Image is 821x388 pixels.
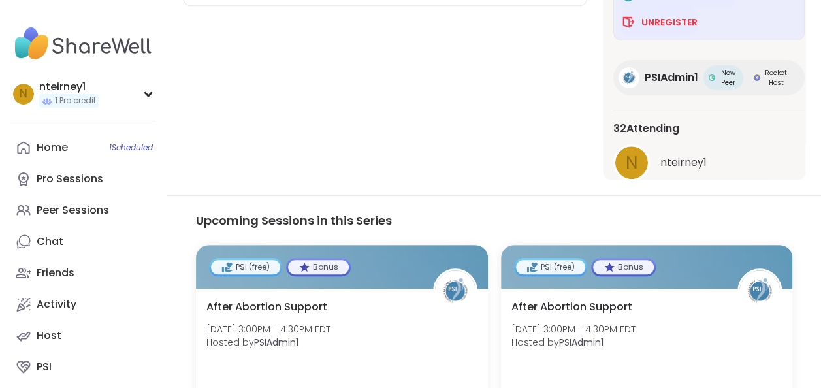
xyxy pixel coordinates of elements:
[37,203,109,218] div: Peer Sessions
[660,155,707,170] span: nteirney1
[620,14,636,30] img: ShareWell Logomark
[37,172,103,186] div: Pro Sessions
[511,323,636,336] span: [DATE] 3:00PM - 4:30PM EDT
[37,140,68,155] div: Home
[10,289,156,320] a: Activity
[288,260,349,274] div: Bonus
[645,70,698,86] span: PSIAdmin1
[511,336,636,349] span: Hosted by
[37,297,76,312] div: Activity
[206,323,330,336] span: [DATE] 3:00PM - 4:30PM EDT
[559,336,604,349] b: PSIAdmin1
[196,212,792,229] h3: Upcoming Sessions in this Series
[709,74,715,81] img: New Peer
[109,142,153,153] span: 1 Scheduled
[620,8,698,36] button: Unregister
[613,144,805,181] a: nnteirney1
[739,270,780,311] img: PSIAdmin1
[39,80,99,94] div: nteirney1
[10,320,156,351] a: Host
[10,163,156,195] a: Pro Sessions
[20,86,27,103] span: n
[10,351,156,383] a: PSI
[37,360,52,374] div: PSI
[37,266,74,280] div: Friends
[511,299,632,315] span: After Abortion Support
[763,68,789,88] span: Rocket Host
[10,21,156,67] img: ShareWell Nav Logo
[626,150,637,176] span: n
[10,226,156,257] a: Chat
[10,257,156,289] a: Friends
[37,234,63,249] div: Chat
[613,60,805,95] a: PSIAdmin1PSIAdmin1New PeerNew PeerRocket HostRocket Host
[718,68,738,88] span: New Peer
[206,336,330,349] span: Hosted by
[10,195,156,226] a: Peer Sessions
[254,336,298,349] b: PSIAdmin1
[516,260,585,274] div: PSI (free)
[641,16,698,29] span: Unregister
[10,132,156,163] a: Home1Scheduled
[206,299,327,315] span: After Abortion Support
[37,329,61,343] div: Host
[619,67,639,88] img: PSIAdmin1
[55,95,96,106] span: 1 Pro credit
[593,260,654,274] div: Bonus
[754,74,760,81] img: Rocket Host
[613,121,679,137] span: 32 Attending
[435,270,475,311] img: PSIAdmin1
[211,260,280,274] div: PSI (free)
